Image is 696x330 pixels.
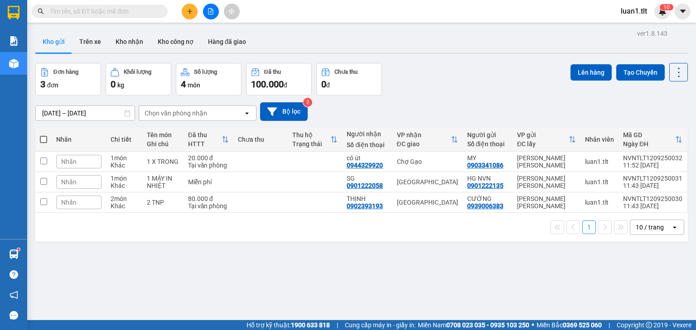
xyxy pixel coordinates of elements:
span: file-add [208,8,214,14]
img: warehouse-icon [9,249,19,259]
span: 0 [321,79,326,90]
span: 0 [667,4,670,10]
div: Nhân viên [585,136,614,143]
span: notification [10,291,18,299]
span: caret-down [679,7,687,15]
button: Số lượng4món [176,63,242,96]
div: luan1.tlt [585,158,614,165]
span: | [609,320,610,330]
div: Ghi chú [147,140,179,148]
div: Thu hộ [292,131,330,139]
span: Miền Bắc [536,320,602,330]
div: Chưa thu [334,69,358,75]
div: Mã GD [623,131,675,139]
div: [PERSON_NAME] [PERSON_NAME] [517,195,576,210]
div: Ngày ĐH [623,140,675,148]
div: Tên món [147,131,179,139]
div: 20.000 đ [188,154,229,162]
span: ⚪️ [532,323,534,327]
div: 2 món [111,195,138,202]
button: Kho công nợ [150,31,201,53]
th: Toggle SortBy [619,128,687,152]
span: question-circle [10,270,18,279]
div: Chi tiết [111,136,138,143]
span: 1 [663,4,667,10]
sup: 2 [303,98,312,107]
div: 1 món [111,154,138,162]
strong: 0369 525 060 [563,321,602,329]
button: plus [182,4,198,19]
div: Người gửi [467,131,508,139]
div: 0902393193 [347,202,383,210]
div: HTTT [188,140,222,148]
span: Miền Nam [418,320,529,330]
span: | [337,320,338,330]
button: Hàng đã giao [201,31,253,53]
img: solution-icon [9,36,19,46]
div: THỊNH [347,195,387,202]
sup: 1 [17,248,20,251]
img: logo-vxr [8,6,19,19]
div: 0901222058 [347,182,383,189]
button: Kho nhận [108,31,150,53]
svg: open [243,110,251,117]
div: SG [347,175,387,182]
div: luan1.tlt [585,178,614,186]
div: 1 X TRONG [147,158,179,165]
div: Tại văn phòng [188,202,229,210]
div: [GEOGRAPHIC_DATA] [397,199,458,206]
div: 0939006383 [467,202,503,210]
div: Đơn hàng [53,69,78,75]
span: 100.000 [251,79,284,90]
div: Chọn văn phòng nhận [145,109,207,118]
span: đ [326,81,330,89]
div: 11:43 [DATE] [623,202,682,210]
div: 1 MÁY IN NHIỆT [147,175,179,189]
div: Người nhận [347,130,387,138]
span: Nhãn [61,158,77,165]
span: đ [284,81,287,89]
span: 3 [40,79,45,90]
img: icon-new-feature [658,7,667,15]
div: Khác [111,162,138,169]
div: Khối lượng [124,69,151,75]
span: message [10,311,18,320]
span: đơn [47,81,58,89]
span: món [188,81,200,89]
div: 0944329920 [347,162,383,169]
sup: 10 [660,4,673,10]
input: Tìm tên, số ĐT hoặc mã đơn [50,6,157,16]
button: Trên xe [72,31,108,53]
th: Toggle SortBy [288,128,342,152]
div: [PERSON_NAME] [PERSON_NAME] [517,154,576,169]
span: Nhãn [61,178,77,186]
button: Đã thu100.000đ [246,63,312,96]
div: Khác [111,202,138,210]
div: 80.000 đ [188,195,229,202]
div: Số điện thoại [347,141,387,148]
button: Khối lượng0kg [106,63,171,96]
div: 0903341086 [467,162,503,169]
div: Chợ Gạo [397,158,458,165]
div: CƯỜNG [467,195,508,202]
div: Số lượng [194,69,217,75]
div: Tại văn phòng [188,162,229,169]
span: kg [117,81,124,89]
span: Hỗ trợ kỹ thuật: [246,320,330,330]
div: 1 món [111,175,138,182]
div: cô út [347,154,387,162]
div: ver 1.8.143 [637,29,667,38]
span: luan1.tlt [614,5,654,17]
span: Cung cấp máy in - giấy in: [345,320,416,330]
div: MY [467,154,508,162]
button: Bộ lọc [260,102,308,121]
button: caret-down [675,4,691,19]
button: Lên hàng [570,64,612,81]
strong: 1900 633 818 [291,321,330,329]
div: luan1.tlt [585,199,614,206]
span: copyright [646,322,652,328]
div: Đã thu [264,69,281,75]
button: aim [224,4,240,19]
div: Miễn phí [188,178,229,186]
div: HG NVN [467,175,508,182]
